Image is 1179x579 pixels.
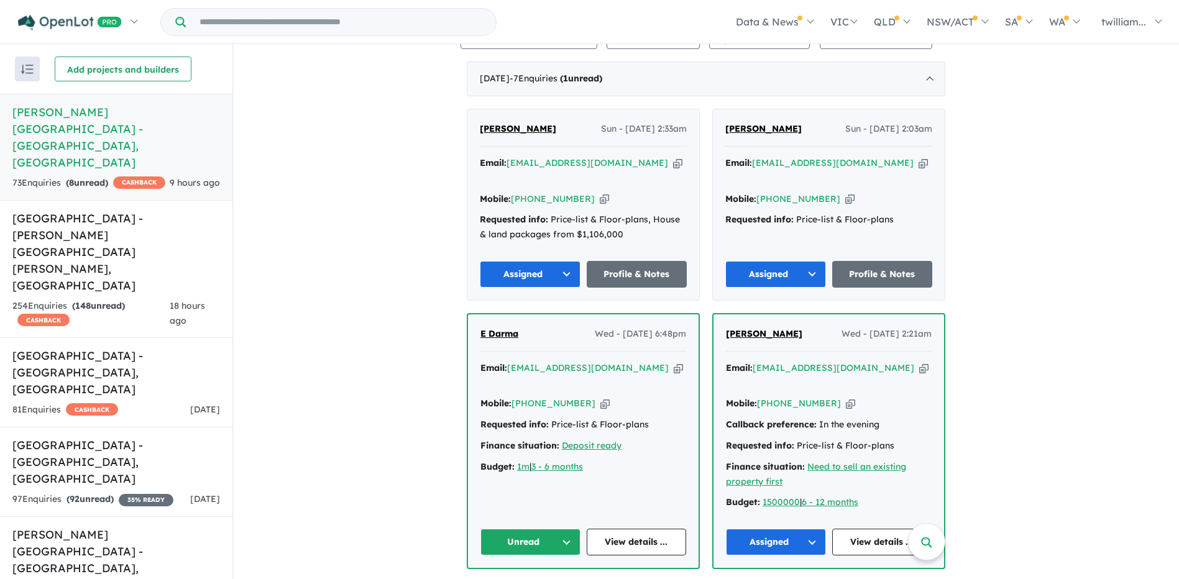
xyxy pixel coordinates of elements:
span: Sun - [DATE] 2:33am [601,122,687,137]
span: CASHBACK [17,314,70,326]
a: [PHONE_NUMBER] [511,193,595,204]
span: - 7 Enquir ies [510,73,602,84]
h5: [GEOGRAPHIC_DATA] - [PERSON_NAME][GEOGRAPHIC_DATA][PERSON_NAME] , [GEOGRAPHIC_DATA] [12,210,220,294]
span: [DATE] [190,404,220,415]
input: Try estate name, suburb, builder or developer [188,9,493,35]
strong: ( unread) [560,73,602,84]
h5: [GEOGRAPHIC_DATA] - [GEOGRAPHIC_DATA] , [GEOGRAPHIC_DATA] [12,347,220,398]
strong: Email: [726,362,753,373]
div: Price-list & Floor-plans [725,212,932,227]
span: 1 [563,73,568,84]
a: [EMAIL_ADDRESS][DOMAIN_NAME] [753,362,914,373]
strong: ( unread) [66,177,108,188]
div: 81 Enquir ies [12,403,118,417]
button: Copy [600,397,610,410]
a: [PHONE_NUMBER] [756,193,840,204]
a: Profile & Notes [832,261,933,288]
img: Openlot PRO Logo White [18,15,122,30]
button: Copy [846,397,855,410]
span: 8 [69,177,74,188]
button: Copy [919,157,928,170]
strong: Callback preference: [726,419,817,430]
strong: Requested info: [726,440,794,451]
a: 6 - 12 months [802,496,858,508]
a: [PERSON_NAME] [726,327,802,342]
a: [PHONE_NUMBER] [512,398,595,409]
strong: Mobile: [480,398,512,409]
span: Wed - [DATE] 6:48pm [595,327,686,342]
span: Sun - [DATE] 2:03am [845,122,932,137]
a: Need to sell an existing property first [726,461,906,487]
a: [PERSON_NAME] [725,122,802,137]
div: 97 Enquir ies [12,492,173,507]
div: [DATE] [467,62,945,96]
a: [EMAIL_ADDRESS][DOMAIN_NAME] [507,157,668,168]
button: Assigned [480,261,580,288]
div: Price-list & Floor-plans [480,417,686,432]
a: Deposit ready [562,440,622,451]
strong: Budget: [480,461,515,472]
strong: ( unread) [67,493,114,504]
button: Assigned [725,261,826,288]
button: Add projects and builders [55,57,191,81]
div: | [480,460,686,475]
button: Copy [674,362,683,375]
span: E Darma [480,328,518,339]
div: 254 Enquir ies [12,299,170,329]
strong: Mobile: [726,398,757,409]
div: Price-list & Floor-plans, House & land packages from $1,106,000 [480,212,687,242]
div: In the evening [726,417,932,432]
strong: Requested info: [480,214,548,225]
a: 1500000 [763,496,800,508]
span: 35 % READY [119,494,173,506]
a: Profile & Notes [587,261,687,288]
button: Copy [673,157,682,170]
strong: Mobile: [480,193,511,204]
button: Copy [845,193,855,206]
span: twilliam... [1101,16,1146,28]
a: E Darma [480,327,518,342]
div: Price-list & Floor-plans [726,439,932,454]
button: Copy [919,362,929,375]
h5: [GEOGRAPHIC_DATA] - [GEOGRAPHIC_DATA] , [GEOGRAPHIC_DATA] [12,437,220,487]
span: 92 [70,493,80,504]
button: Assigned [726,529,826,555]
button: Unread [480,529,580,555]
strong: Requested info: [480,419,549,430]
a: [PERSON_NAME] [480,122,556,137]
span: [DATE] [190,493,220,504]
a: [PHONE_NUMBER] [757,398,841,409]
strong: Finance situation: [726,461,805,472]
span: Wed - [DATE] 2:21am [842,327,932,342]
a: 1m [517,461,530,472]
div: | [726,495,932,510]
a: [EMAIL_ADDRESS][DOMAIN_NAME] [507,362,669,373]
h5: [PERSON_NAME][GEOGRAPHIC_DATA] - [GEOGRAPHIC_DATA] , [GEOGRAPHIC_DATA] [12,104,220,171]
div: 73 Enquir ies [12,176,165,191]
strong: Requested info: [725,214,794,225]
span: [PERSON_NAME] [726,328,802,339]
span: [PERSON_NAME] [480,123,556,134]
strong: Mobile: [725,193,756,204]
a: View details ... [832,529,932,555]
span: 148 [75,300,91,311]
span: [PERSON_NAME] [725,123,802,134]
strong: Email: [480,157,507,168]
strong: Email: [725,157,752,168]
a: View details ... [587,529,687,555]
a: [EMAIL_ADDRESS][DOMAIN_NAME] [752,157,914,168]
span: CASHBACK [66,403,118,416]
span: 9 hours ago [170,177,220,188]
strong: Finance situation: [480,440,559,451]
button: Copy [600,193,609,206]
strong: Budget: [726,496,760,508]
a: 3 - 6 months [531,461,583,472]
img: sort.svg [21,65,34,74]
strong: Email: [480,362,507,373]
